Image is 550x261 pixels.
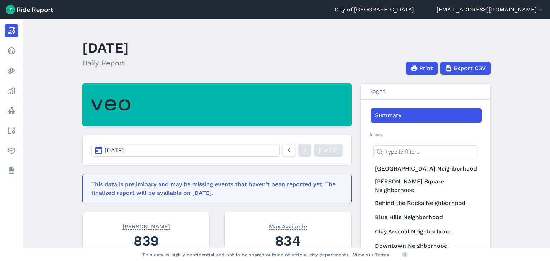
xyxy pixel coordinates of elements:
button: Export CSV [440,62,491,75]
a: [DATE] [314,144,343,157]
span: [PERSON_NAME] [122,222,170,230]
a: Clay Arsenal Neighborhood [371,225,482,239]
a: [GEOGRAPHIC_DATA] Neighborhood [371,162,482,176]
img: Ride Report [6,5,53,14]
a: [PERSON_NAME] Square Neighborhood [371,176,482,196]
img: Veo [91,95,130,115]
div: This data is preliminary and may be missing events that haven't been reported yet. The finalized ... [91,180,338,197]
button: [DATE] [91,144,280,157]
input: Type to filter... [373,145,477,158]
a: Behind the Rocks Neighborhood [371,196,482,210]
a: Analyze [5,84,18,97]
a: Realtime [5,44,18,57]
a: City of [GEOGRAPHIC_DATA] [334,5,414,14]
a: Report [5,24,18,37]
span: Export CSV [454,64,486,73]
span: Print [419,64,433,73]
a: Areas [5,124,18,137]
a: View our Terms. [353,251,391,258]
button: [EMAIL_ADDRESS][DOMAIN_NAME] [436,5,544,14]
a: Policy [5,104,18,117]
a: Summary [371,108,482,123]
h1: [DATE] [82,38,129,58]
div: 834 [233,231,343,251]
a: Downtown Neighborhood [371,239,482,253]
button: Print [406,62,438,75]
span: [DATE] [105,147,124,154]
h2: Daily Report [82,58,129,68]
a: Heatmaps [5,64,18,77]
h2: Areas [369,131,482,138]
a: Health [5,144,18,157]
span: Max Available [269,222,307,230]
a: Datasets [5,164,18,177]
a: Blue Hills Neighborhood [371,210,482,225]
div: 839 [91,231,201,251]
h3: Pages [361,84,490,100]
